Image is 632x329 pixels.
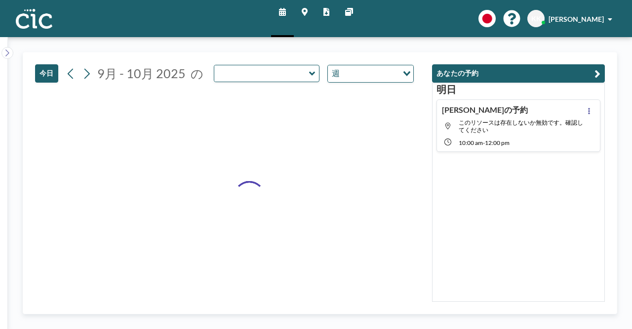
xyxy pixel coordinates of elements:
span: 12:00 PM [485,139,510,146]
button: あなたの予約 [432,64,605,83]
span: KK [531,14,541,23]
div: Search for option [328,65,413,82]
input: Search for option [343,67,397,80]
span: の [191,66,203,81]
h3: 明日 [436,83,600,95]
span: [PERSON_NAME] [549,15,604,23]
img: organization-logo [16,9,52,29]
span: 週 [330,67,342,80]
span: 10:00 AM [459,139,483,146]
button: 今日 [35,64,58,83]
span: - [483,139,485,146]
span: このリソースは存在しないか無効です。確認してください [459,119,583,134]
span: 9月 - 10月 2025 [97,66,186,81]
h4: [PERSON_NAME]の予約 [442,105,528,115]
